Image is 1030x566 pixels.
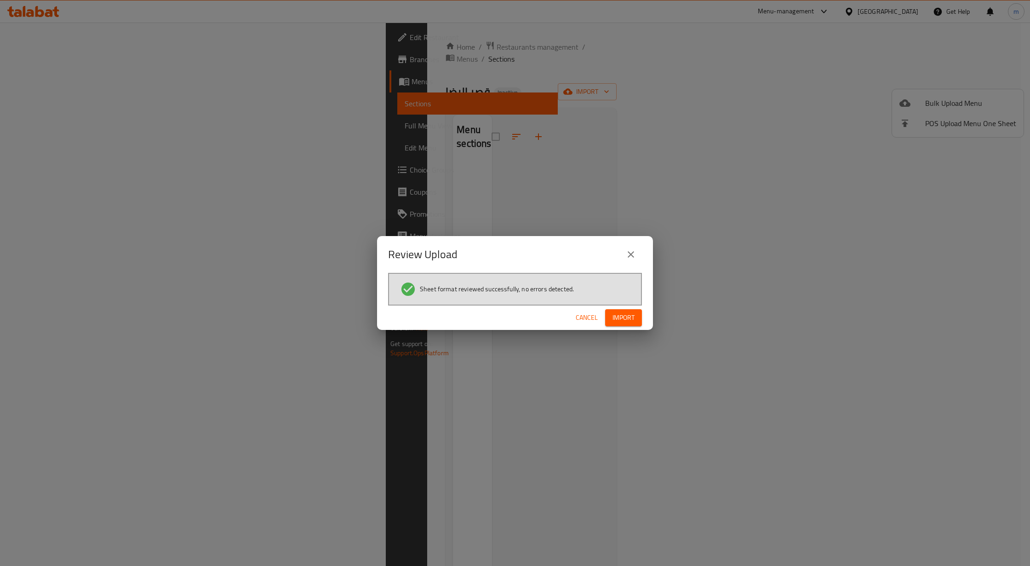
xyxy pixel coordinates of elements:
[572,309,601,326] button: Cancel
[612,312,635,323] span: Import
[620,243,642,266] button: close
[420,284,574,294] span: Sheet format reviewed successfully, no errors detected.
[605,309,642,326] button: Import
[388,247,458,262] h2: Review Upload
[576,312,598,323] span: Cancel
